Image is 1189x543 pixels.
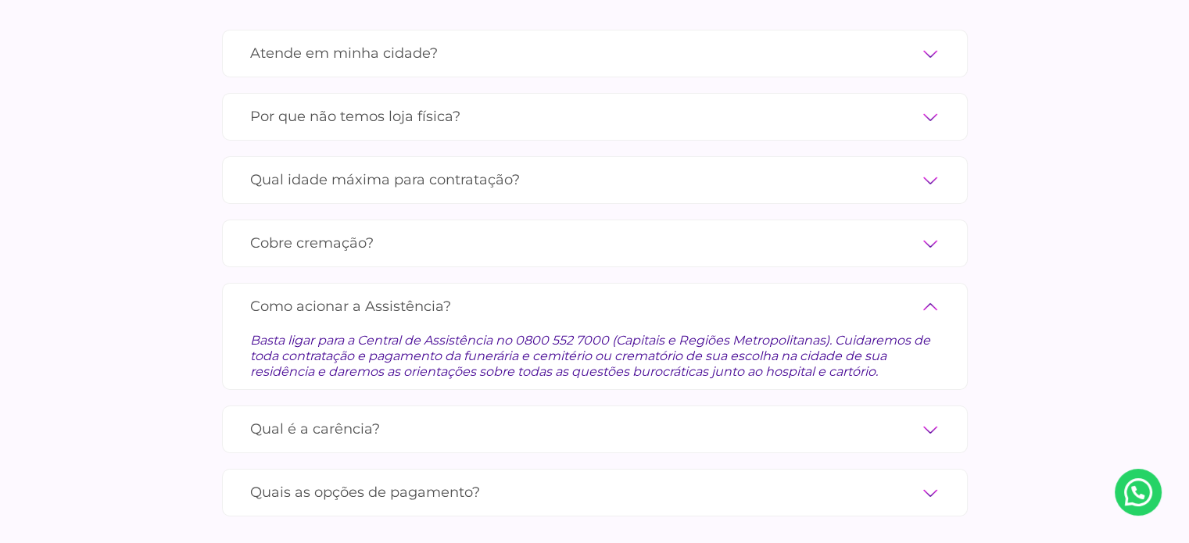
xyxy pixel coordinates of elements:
[250,40,940,67] label: Atende em minha cidade?
[250,230,940,257] label: Cobre cremação?
[250,166,940,194] label: Qual idade máxima para contratação?
[250,320,940,380] div: Basta ligar para a Central de Assistência no 0800 552 7000 (Capitais e Regiões Metropolitanas). C...
[250,416,940,443] label: Qual é a carência?
[250,479,940,506] label: Quais as opções de pagamento?
[250,103,940,130] label: Por que não temos loja física?
[250,293,940,320] label: Como acionar a Assistência?
[1115,469,1162,516] a: Nosso Whatsapp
